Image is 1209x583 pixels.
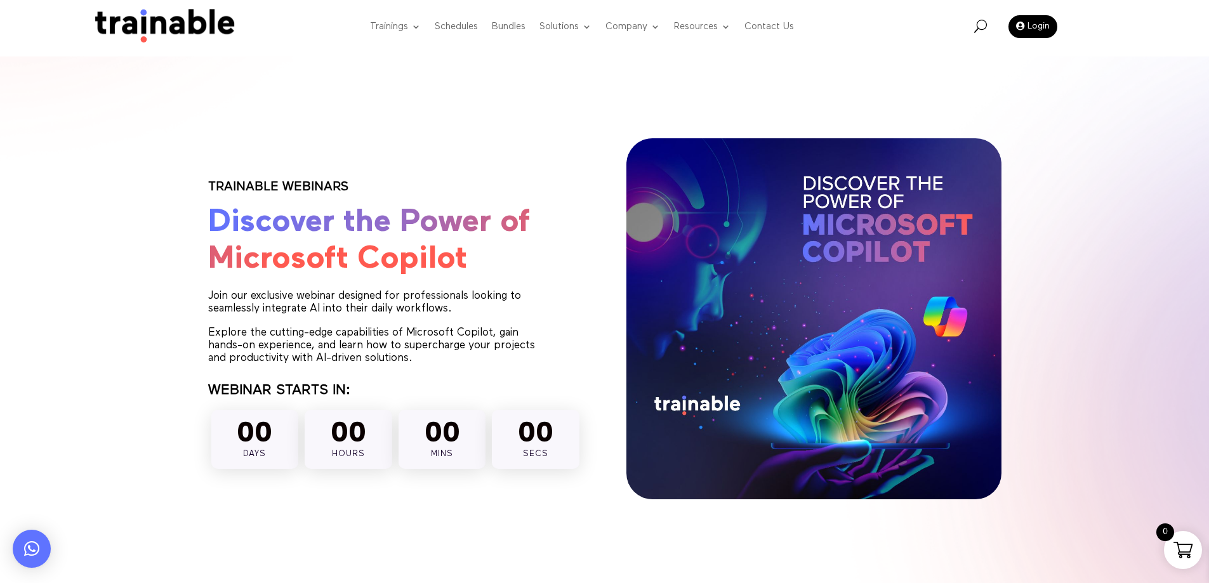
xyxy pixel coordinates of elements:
[311,419,386,446] div: 00
[208,290,538,327] p: Join our exclusive webinar designed for professionals looking to seamlessly integrate AI into the...
[208,381,350,400] div: WEBINAR STARTS IN:
[498,419,573,446] div: 00
[626,138,1001,500] img: WhatsApp Image 2024-09-10 at 2.16.42 PM
[218,449,293,460] div: Days
[208,327,538,365] p: Explore the cutting-edge capabilities of Microsoft Copilot, gain hands-on experience, and learn h...
[208,206,530,275] span: Discover the Power of Microsoft Copilot
[405,449,480,460] div: Mins
[218,419,293,446] div: 00
[1156,523,1174,541] span: 0
[405,419,480,446] div: 00
[208,181,583,192] p: TRAINABLE WEBINARS
[311,449,386,460] div: Hours
[498,449,573,460] div: Secs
